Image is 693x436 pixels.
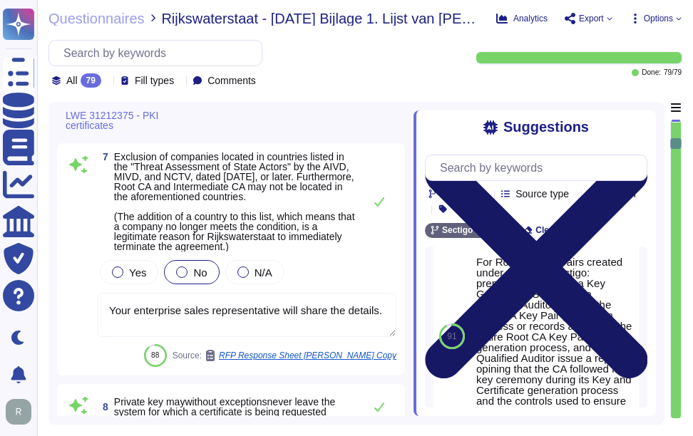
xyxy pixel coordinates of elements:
[135,76,174,85] span: Fill types
[97,293,396,337] textarea: Your enterprise sales representative will share the details.
[161,11,485,26] span: Rijkswaterstaat - [DATE] Bijlage 1. Lijst van [PERSON_NAME] en [PERSON_NAME] 31212375.nl.en (1)
[173,350,396,361] span: Source:
[3,396,41,427] button: user
[48,11,145,26] span: Questionnaires
[66,76,78,85] span: All
[81,73,101,88] div: 79
[129,266,146,279] span: Yes
[66,110,197,130] span: LWE 31212375 - PKI certificates
[642,69,661,76] span: Done:
[6,399,31,425] img: user
[56,41,262,66] input: Search by keywords
[97,152,108,162] span: 7
[433,155,647,180] input: Search by keywords
[255,266,272,279] span: N/A
[496,13,548,24] button: Analytics
[114,396,336,417] span: Private key maywithout exceptionsnever leave the system for which a certificate is being requested
[579,14,604,23] span: Export
[97,402,108,412] span: 8
[664,69,682,76] span: 79 / 79
[644,14,673,23] span: Options
[219,351,396,360] span: RFP Response Sheet [PERSON_NAME] Copy
[114,151,355,252] span: Exclusion of companies located in countries listed in the "Threat Assessment of State Actors" by ...
[151,351,159,359] span: 88
[207,76,256,85] span: Comments
[513,14,548,23] span: Analytics
[447,332,456,341] span: 91
[193,266,207,279] span: No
